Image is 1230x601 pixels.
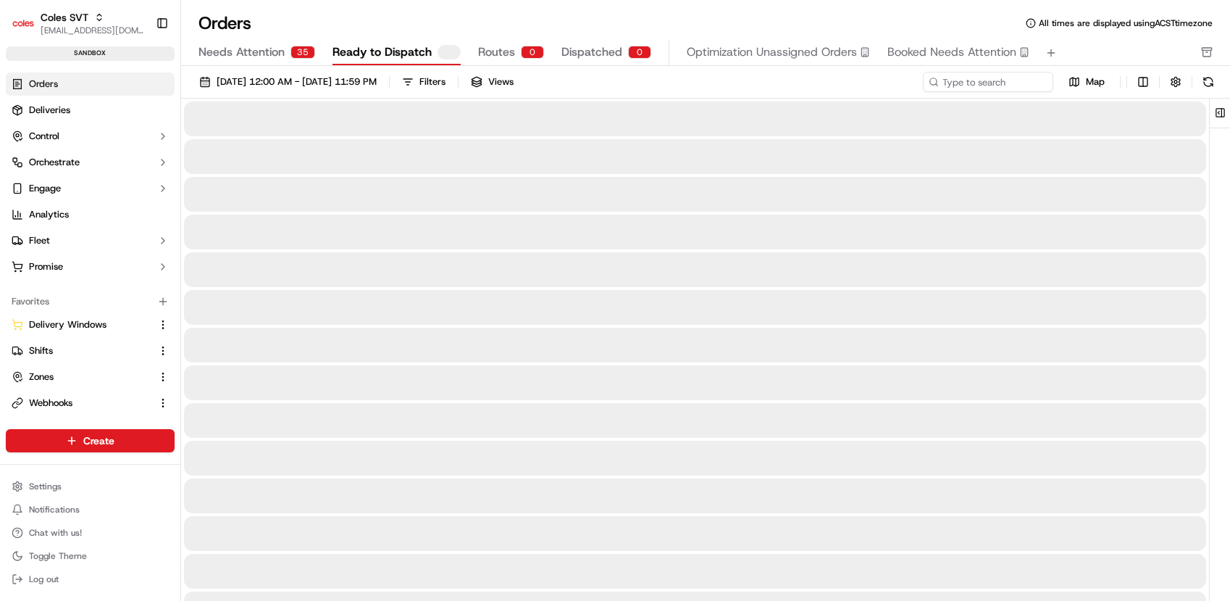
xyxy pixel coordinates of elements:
[29,182,61,195] span: Engage
[29,550,87,562] span: Toggle Theme
[6,229,175,252] button: Fleet
[12,344,151,357] a: Shifts
[628,46,651,59] div: 0
[29,208,69,221] span: Analytics
[478,43,515,61] span: Routes
[887,43,1016,61] span: Booked Needs Attention
[464,72,520,92] button: Views
[6,177,175,200] button: Engage
[198,43,285,61] span: Needs Attention
[29,397,72,410] span: Webhooks
[198,12,251,35] h1: Orders
[6,429,175,452] button: Create
[6,46,175,61] div: sandbox
[41,25,144,36] button: [EMAIL_ADDRESS][DOMAIN_NAME]
[687,43,857,61] span: Optimization Unassigned Orders
[193,72,383,92] button: [DATE] 12:00 AM - [DATE] 11:59 PM
[29,78,58,91] span: Orders
[6,523,175,543] button: Chat with us!
[29,104,70,117] span: Deliveries
[6,72,175,96] a: Orders
[1086,75,1105,88] span: Map
[12,397,151,410] a: Webhooks
[6,569,175,589] button: Log out
[6,125,175,148] button: Control
[6,290,175,313] div: Favorites
[6,339,175,362] button: Shifts
[6,6,150,41] button: Coles SVTColes SVT[EMAIL_ADDRESS][DOMAIN_NAME]
[29,260,63,273] span: Promise
[12,370,151,384] a: Zones
[29,481,62,492] span: Settings
[6,391,175,415] button: Webhooks
[83,434,114,448] span: Create
[1059,73,1114,91] button: Map
[923,72,1053,92] input: Type to search
[29,156,80,169] span: Orchestrate
[29,130,59,143] span: Control
[12,12,35,35] img: Coles SVT
[488,75,514,88] span: Views
[6,313,175,336] button: Delivery Windows
[29,573,59,585] span: Log out
[561,43,622,61] span: Dispatched
[6,546,175,566] button: Toggle Theme
[29,504,80,515] span: Notifications
[29,344,53,357] span: Shifts
[6,151,175,174] button: Orchestrate
[29,370,54,384] span: Zones
[6,203,175,226] a: Analytics
[6,476,175,497] button: Settings
[12,318,151,331] a: Delivery Windows
[6,99,175,122] a: Deliveries
[41,10,88,25] button: Coles SVT
[6,255,175,278] button: Promise
[290,46,315,59] div: 35
[521,46,544,59] div: 0
[217,75,377,88] span: [DATE] 12:00 AM - [DATE] 11:59 PM
[29,234,50,247] span: Fleet
[29,318,106,331] span: Delivery Windows
[1198,72,1218,92] button: Refresh
[332,43,432,61] span: Ready to Dispatch
[419,75,445,88] div: Filters
[396,72,452,92] button: Filters
[6,365,175,389] button: Zones
[6,500,175,520] button: Notifications
[1039,17,1213,29] span: All times are displayed using ACST timezone
[29,527,82,539] span: Chat with us!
